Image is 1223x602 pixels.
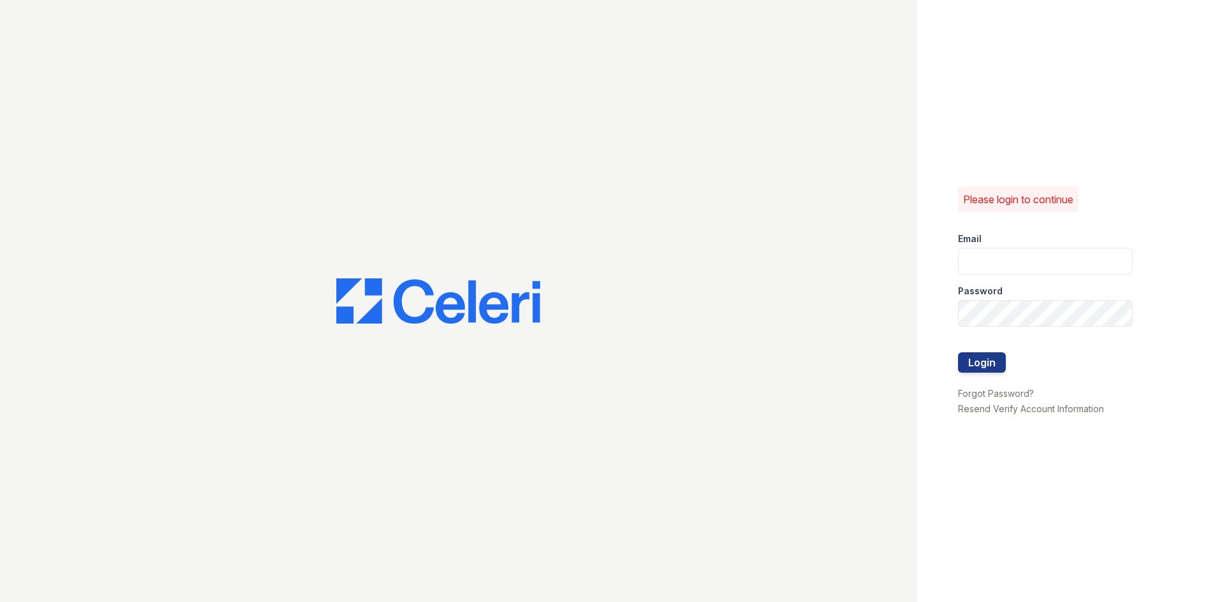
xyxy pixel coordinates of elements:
label: Email [958,233,982,245]
img: CE_Logo_Blue-a8612792a0a2168367f1c8372b55b34899dd931a85d93a1a3d3e32e68fde9ad4.png [336,278,540,324]
label: Password [958,285,1003,297]
button: Login [958,352,1006,373]
a: Resend Verify Account Information [958,403,1104,414]
p: Please login to continue [963,192,1073,207]
a: Forgot Password? [958,388,1034,399]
